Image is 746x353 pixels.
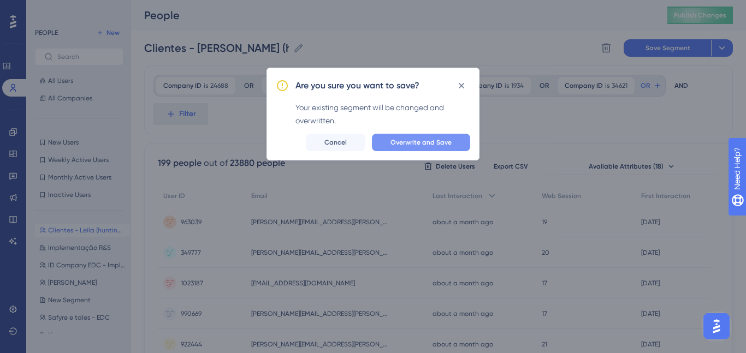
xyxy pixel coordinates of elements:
div: Your existing segment will be changed and overwritten. [295,101,470,127]
span: Cancel [324,138,347,147]
iframe: UserGuiding AI Assistant Launcher [700,310,733,343]
span: Overwrite and Save [390,138,452,147]
span: Need Help? [26,3,68,16]
h2: Are you sure you want to save? [295,79,419,92]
